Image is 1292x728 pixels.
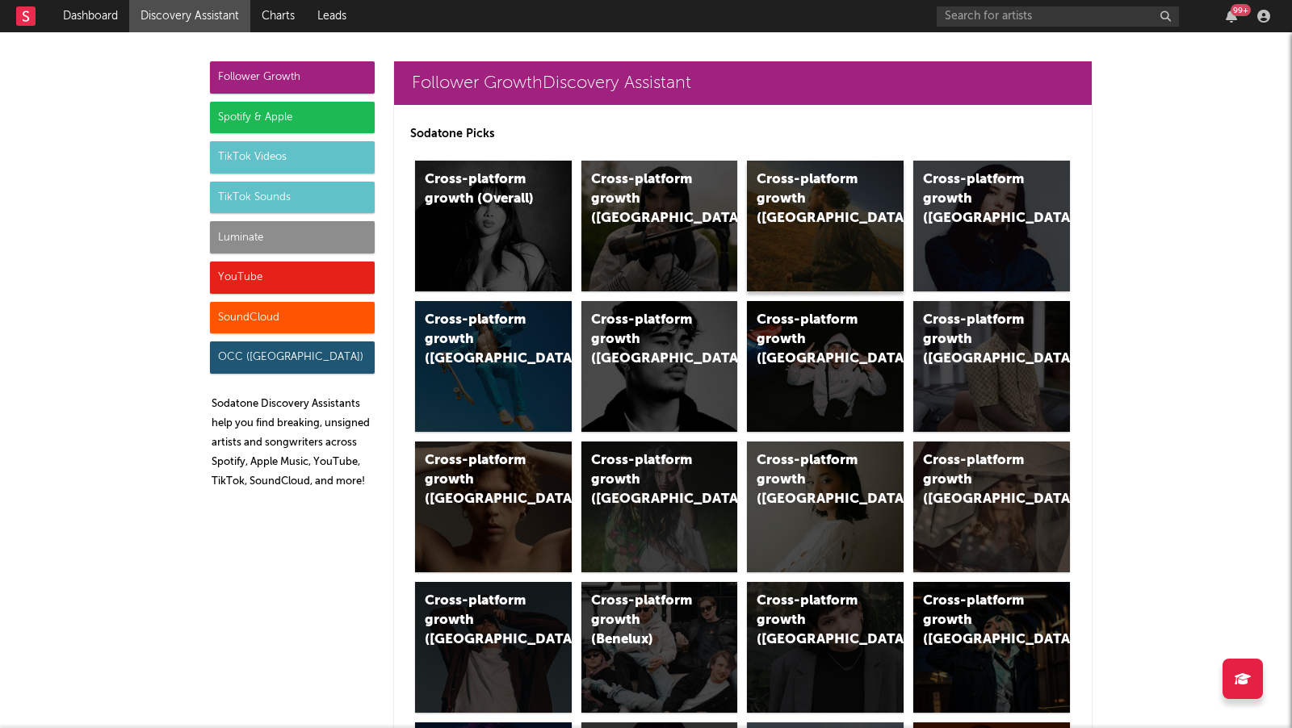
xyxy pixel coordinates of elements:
[923,592,1033,650] div: Cross-platform growth ([GEOGRAPHIC_DATA])
[581,161,738,291] a: Cross-platform growth ([GEOGRAPHIC_DATA])
[210,261,375,294] div: YouTube
[913,441,1070,572] a: Cross-platform growth ([GEOGRAPHIC_DATA])
[757,311,866,369] div: Cross-platform growth ([GEOGRAPHIC_DATA]/GSA)
[913,582,1070,713] a: Cross-platform growth ([GEOGRAPHIC_DATA])
[913,301,1070,432] a: Cross-platform growth ([GEOGRAPHIC_DATA])
[581,441,738,572] a: Cross-platform growth ([GEOGRAPHIC_DATA])
[591,311,701,369] div: Cross-platform growth ([GEOGRAPHIC_DATA])
[747,582,904,713] a: Cross-platform growth ([GEOGRAPHIC_DATA])
[591,170,701,228] div: Cross-platform growth ([GEOGRAPHIC_DATA])
[394,61,1092,105] a: Follower GrowthDiscovery Assistant
[581,582,738,713] a: Cross-platform growth (Benelux)
[757,170,866,228] div: Cross-platform growth ([GEOGRAPHIC_DATA])
[210,61,375,94] div: Follower Growth
[757,592,866,650] div: Cross-platform growth ([GEOGRAPHIC_DATA])
[591,592,701,650] div: Cross-platform growth (Benelux)
[923,170,1033,228] div: Cross-platform growth ([GEOGRAPHIC_DATA])
[415,441,572,572] a: Cross-platform growth ([GEOGRAPHIC_DATA])
[425,311,535,369] div: Cross-platform growth ([GEOGRAPHIC_DATA])
[1226,10,1237,23] button: 99+
[210,182,375,214] div: TikTok Sounds
[747,301,904,432] a: Cross-platform growth ([GEOGRAPHIC_DATA]/GSA)
[410,124,1076,144] p: Sodatone Picks
[212,395,375,492] p: Sodatone Discovery Assistants help you find breaking, unsigned artists and songwriters across Spo...
[581,301,738,432] a: Cross-platform growth ([GEOGRAPHIC_DATA])
[913,161,1070,291] a: Cross-platform growth ([GEOGRAPHIC_DATA])
[937,6,1179,27] input: Search for artists
[425,170,535,209] div: Cross-platform growth (Overall)
[210,302,375,334] div: SoundCloud
[415,301,572,432] a: Cross-platform growth ([GEOGRAPHIC_DATA])
[415,161,572,291] a: Cross-platform growth (Overall)
[210,102,375,134] div: Spotify & Apple
[210,341,375,374] div: OCC ([GEOGRAPHIC_DATA])
[747,441,904,572] a: Cross-platform growth ([GEOGRAPHIC_DATA])
[425,592,535,650] div: Cross-platform growth ([GEOGRAPHIC_DATA])
[210,221,375,253] div: Luminate
[747,161,904,291] a: Cross-platform growth ([GEOGRAPHIC_DATA])
[591,451,701,509] div: Cross-platform growth ([GEOGRAPHIC_DATA])
[757,451,866,509] div: Cross-platform growth ([GEOGRAPHIC_DATA])
[415,582,572,713] a: Cross-platform growth ([GEOGRAPHIC_DATA])
[1231,4,1251,16] div: 99 +
[425,451,535,509] div: Cross-platform growth ([GEOGRAPHIC_DATA])
[923,451,1033,509] div: Cross-platform growth ([GEOGRAPHIC_DATA])
[210,141,375,174] div: TikTok Videos
[923,311,1033,369] div: Cross-platform growth ([GEOGRAPHIC_DATA])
